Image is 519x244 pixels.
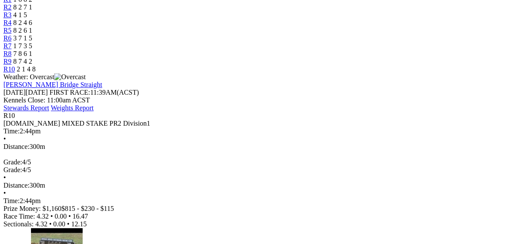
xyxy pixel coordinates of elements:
[13,58,32,65] span: 8 7 4 2
[13,42,32,49] span: 1 7 3 5
[3,158,22,166] span: Grade:
[50,213,53,220] span: •
[3,89,48,96] span: [DATE]
[3,19,12,26] a: R4
[3,104,49,111] a: Stewards Report
[3,96,516,104] div: Kennels Close: 11:00am ACST
[3,65,15,73] a: R10
[62,205,114,212] span: $815 - $230 - $115
[13,19,32,26] span: 8 2 4 6
[3,182,29,189] span: Distance:
[3,143,29,150] span: Distance:
[49,89,139,96] span: 11:39AM(ACST)
[3,189,6,197] span: •
[3,166,516,174] div: 4/5
[3,197,516,205] div: 2:44pm
[13,11,27,19] span: 4 1 5
[3,174,6,181] span: •
[13,50,32,57] span: 7 8 6 1
[68,213,71,220] span: •
[3,3,12,11] a: R2
[3,34,12,42] a: R6
[3,58,12,65] a: R9
[17,65,36,73] span: 2 1 4 8
[3,81,102,88] a: [PERSON_NAME] Bridge Straight
[35,220,47,228] span: 4.32
[3,127,516,135] div: 2:44pm
[49,220,52,228] span: •
[3,42,12,49] a: R7
[3,135,6,142] span: •
[3,197,20,204] span: Time:
[71,220,86,228] span: 12.15
[51,104,94,111] a: Weights Report
[3,73,86,80] span: Weather: Overcast
[3,205,516,213] div: Prize Money: $1,160
[3,220,34,228] span: Sectionals:
[3,27,12,34] a: R5
[3,158,516,166] div: 4/5
[3,112,15,119] span: R10
[55,213,67,220] span: 0.00
[49,89,90,96] span: FIRST RACE:
[3,120,516,127] div: [DOMAIN_NAME] MIXED STAKE PR2 Division1
[3,166,22,173] span: Grade:
[3,11,12,19] a: R3
[13,34,32,42] span: 3 7 1 5
[3,182,516,189] div: 300m
[53,220,65,228] span: 0.00
[37,213,49,220] span: 4.32
[3,127,20,135] span: Time:
[3,213,35,220] span: Race Time:
[3,143,516,151] div: 300m
[67,220,70,228] span: •
[3,89,26,96] span: [DATE]
[73,213,88,220] span: 16.47
[54,73,86,81] img: Overcast
[13,27,32,34] span: 8 2 6 1
[13,3,32,11] span: 8 2 7 1
[3,50,12,57] a: R8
